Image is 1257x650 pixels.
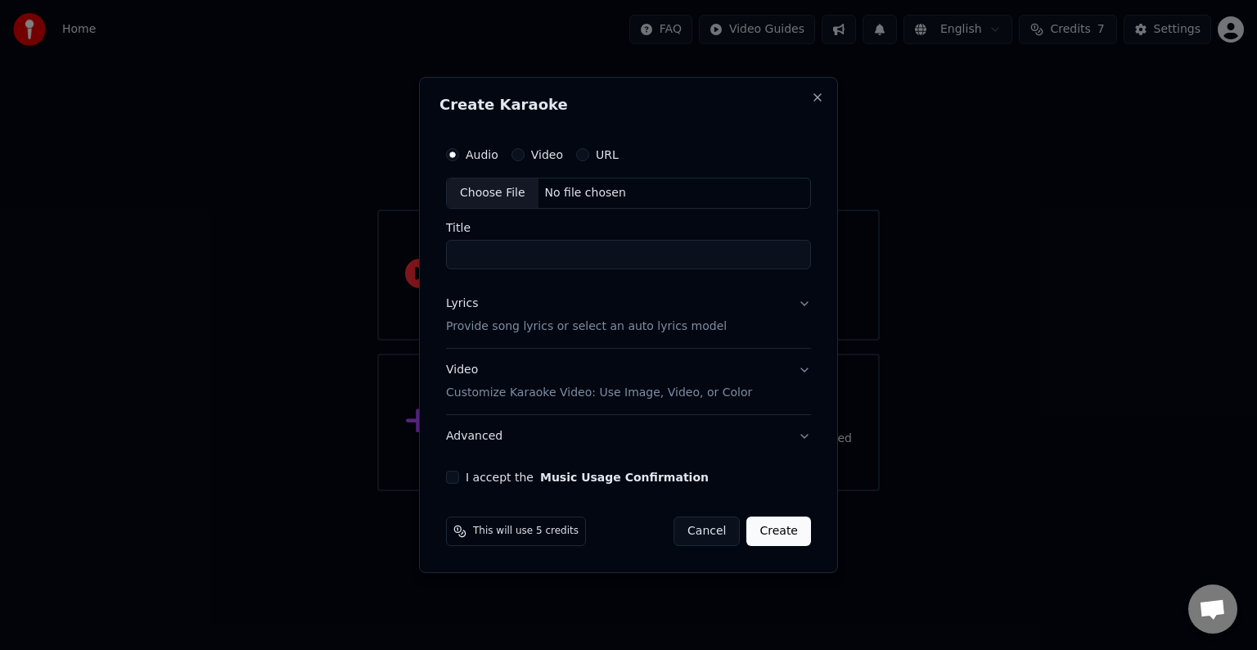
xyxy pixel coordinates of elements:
span: This will use 5 credits [473,525,579,538]
p: Provide song lyrics or select an auto lyrics model [446,318,727,335]
label: URL [596,149,619,160]
button: LyricsProvide song lyrics or select an auto lyrics model [446,282,811,348]
div: Lyrics [446,296,478,312]
div: Video [446,362,752,401]
div: No file chosen [538,185,633,201]
button: I accept the [540,472,709,483]
label: Title [446,222,811,233]
button: VideoCustomize Karaoke Video: Use Image, Video, or Color [446,349,811,414]
button: Advanced [446,415,811,458]
label: Video [531,149,563,160]
h2: Create Karaoke [439,97,818,112]
label: Audio [466,149,498,160]
button: Create [746,517,811,546]
div: Choose File [447,178,538,208]
button: Cancel [674,517,740,546]
label: I accept the [466,472,709,483]
p: Customize Karaoke Video: Use Image, Video, or Color [446,385,752,401]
